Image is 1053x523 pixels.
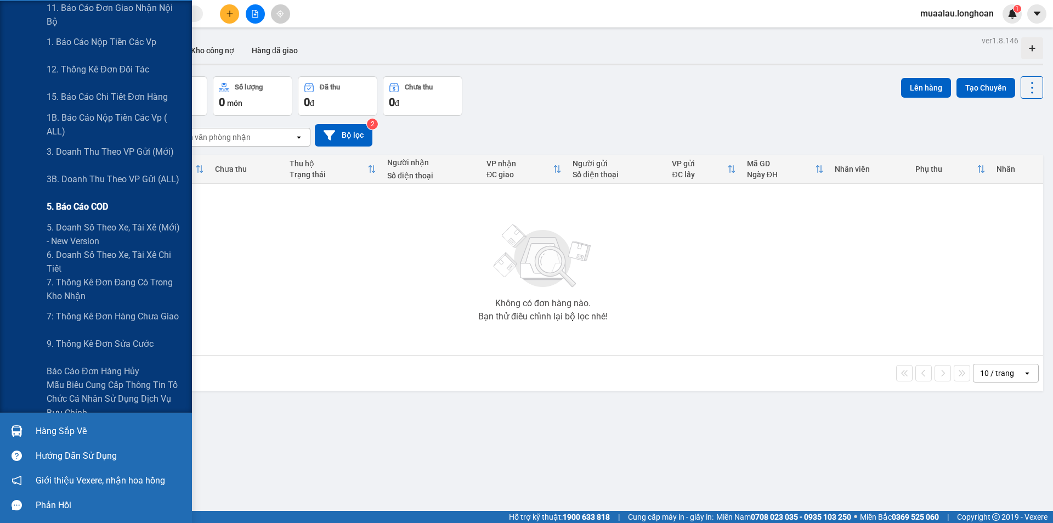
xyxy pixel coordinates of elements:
[1023,369,1032,378] svg: open
[1007,9,1017,19] img: icon-new-feature
[910,155,991,184] th: Toggle SortBy
[835,165,904,173] div: Nhân viên
[666,155,741,184] th: Toggle SortBy
[12,475,22,486] span: notification
[315,124,372,147] button: Bộ lọc
[389,95,395,109] span: 0
[387,171,475,180] div: Số điện thoại
[495,299,591,308] div: Không có đơn hàng nào.
[573,170,661,179] div: Số điện thoại
[367,119,378,130] sup: 2
[251,10,259,18] span: file-add
[997,165,1037,173] div: Nhãn
[1027,4,1046,24] button: caret-down
[956,78,1015,98] button: Tạo Chuyến
[215,165,279,173] div: Chưa thu
[1014,5,1021,13] sup: 1
[36,474,165,487] span: Giới thiệu Vexere, nhận hoa hồng
[12,451,22,461] span: question-circle
[751,513,851,521] strong: 0708 023 035 - 0935 103 250
[36,423,184,440] div: Hàng sắp về
[11,425,22,437] img: warehouse-icon
[478,312,608,321] div: Bạn thử điều chỉnh lại bộ lọc nhé!
[36,497,184,514] div: Phản hồi
[310,99,314,108] span: đ
[747,170,816,179] div: Ngày ĐH
[47,1,184,29] span: 11. Báo cáo đơn giao nhận nội bộ
[219,95,225,109] span: 0
[573,159,661,168] div: Người gửi
[47,90,168,104] span: 15. Báo cáo chi tiết đơn hàng
[298,76,377,116] button: Đã thu0đ
[628,511,714,523] span: Cung cấp máy in - giấy in:
[1021,37,1043,59] div: Tạo kho hàng mới
[486,159,553,168] div: VP nhận
[672,159,727,168] div: VP gửi
[36,448,184,464] div: Hướng dẫn sử dụng
[12,500,22,510] span: message
[563,513,610,521] strong: 1900 633 818
[741,155,830,184] th: Toggle SortBy
[320,83,340,91] div: Đã thu
[271,4,290,24] button: aim
[47,221,184,248] span: 5. Doanh số theo xe, tài xế (mới) - New version
[1032,9,1042,19] span: caret-down
[486,170,553,179] div: ĐC giao
[220,4,239,24] button: plus
[47,364,139,378] span: Báo cáo đơn hàng hủy
[47,200,108,213] span: 5. Báo cáo COD
[982,35,1018,47] div: ver 1.8.146
[892,513,939,521] strong: 0369 525 060
[980,368,1014,379] div: 10 / trang
[227,99,242,108] span: món
[901,78,951,98] button: Lên hàng
[618,511,620,523] span: |
[246,4,265,24] button: file-add
[226,10,234,18] span: plus
[304,95,310,109] span: 0
[716,511,851,523] span: Miền Nam
[387,158,475,167] div: Người nhận
[290,170,367,179] div: Trạng thái
[915,165,977,173] div: Phụ thu
[47,35,156,49] span: 1. Báo cáo nộp tiền các vp
[912,7,1003,20] span: muaalau.longhoan
[276,10,284,18] span: aim
[854,515,857,519] span: ⚪️
[295,133,303,142] svg: open
[488,218,598,295] img: svg+xml;base64,PHN2ZyBjbGFzcz0ibGlzdC1wbHVnX19zdmciIHhtbG5zPSJodHRwOi8vd3d3LnczLm9yZy8yMDAwL3N2Zy...
[47,172,179,186] span: 3B. Doanh Thu theo VP Gửi (ALL)
[992,513,1000,521] span: copyright
[383,76,462,116] button: Chưa thu0đ
[47,378,184,419] span: Mẫu biểu cung cấp thông tin tổ chức cá nhân sử dụng dịch vụ bưu chính
[182,37,243,64] button: Kho công nợ
[213,76,292,116] button: Số lượng0món
[175,132,251,143] div: Chọn văn phòng nhận
[47,310,179,323] span: 7: Thống kê đơn hàng chưa giao
[47,63,149,76] span: 12. Thống kê đơn đối tác
[509,511,610,523] span: Hỗ trợ kỹ thuật:
[47,111,184,138] span: 1B. Báo cáo nộp tiền các vp ( ALL)
[47,248,184,275] span: 6. Doanh số theo xe, tài xế chi tiết
[235,83,263,91] div: Số lượng
[1015,5,1019,13] span: 1
[290,159,367,168] div: Thu hộ
[405,83,433,91] div: Chưa thu
[395,99,399,108] span: đ
[47,145,174,159] span: 3. Doanh Thu theo VP Gửi (mới)
[947,511,949,523] span: |
[243,37,307,64] button: Hàng đã giao
[860,511,939,523] span: Miền Bắc
[284,155,382,184] th: Toggle SortBy
[47,337,154,351] span: 9. Thống kê đơn sửa cước
[747,159,816,168] div: Mã GD
[481,155,567,184] th: Toggle SortBy
[47,275,184,303] span: 7. Thống kê đơn đang có trong kho nhận
[672,170,727,179] div: ĐC lấy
